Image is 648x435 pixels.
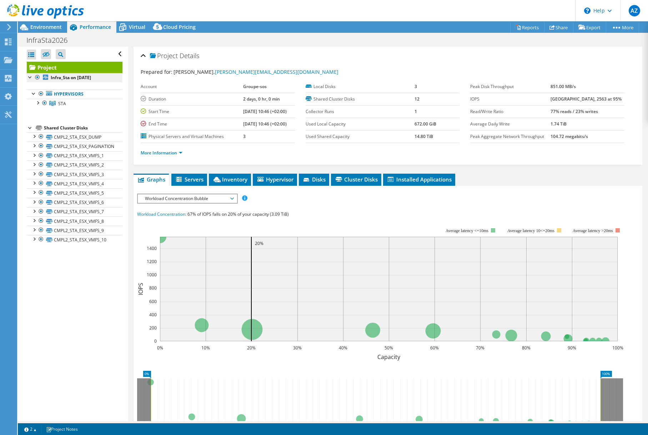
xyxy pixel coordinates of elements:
[149,312,157,318] text: 400
[507,228,554,233] tspan: Average latency 10<=20ms
[243,121,287,127] b: [DATE] 10:46 (+02:00)
[27,142,122,151] a: CMPL2_STA_ESX_PAGINATION
[306,83,415,90] label: Local Disks
[27,216,122,226] a: CMPL2_STA_ESX_VMFS_8
[306,96,415,103] label: Shared Cluster Disks
[147,272,157,278] text: 1000
[129,24,145,30] span: Virtual
[41,425,83,434] a: Project Notes
[243,96,280,102] b: 2 days, 0 hr, 0 min
[27,235,122,244] a: CMPL2_STA_ESX_VMFS_10
[30,24,62,30] span: Environment
[201,345,210,351] text: 10%
[51,75,91,81] b: Infra_Sta on [DATE]
[415,133,433,139] b: 14.80 TiB
[149,298,157,304] text: 600
[415,83,417,89] b: 3
[510,22,544,33] a: Reports
[612,345,623,351] text: 100%
[215,68,338,75] a: [PERSON_NAME][EMAIL_ADDRESS][DOMAIN_NAME]
[584,7,591,14] svg: \n
[137,283,145,295] text: IOPS
[147,245,157,251] text: 1400
[302,176,326,183] span: Disks
[23,36,79,44] h1: InfraSta2026
[175,176,204,183] span: Servers
[470,133,551,140] label: Peak Aggregate Network Throughput
[141,121,243,128] label: End Time
[476,345,484,351] text: 70%
[187,211,289,217] span: 67% of IOPS falls on 20% of your capacity (3.09 TiB)
[147,259,157,265] text: 1200
[154,338,157,344] text: 0
[27,160,122,170] a: CMPL2_STA_ESX_VMFS_2
[27,188,122,198] a: CMPL2_STA_ESX_VMFS_5
[470,83,551,90] label: Peak Disk Throughput
[157,345,163,351] text: 0%
[387,176,452,183] span: Installed Applications
[27,207,122,216] a: CMPL2_STA_ESX_VMFS_7
[377,353,401,361] text: Capacity
[141,194,233,203] span: Workload Concentration Bubble
[243,83,267,89] b: Groupe-sos
[306,121,415,128] label: Used Local Capacity
[141,108,243,115] label: Start Time
[606,22,639,33] a: More
[27,170,122,179] a: CMPL2_STA_ESX_VMFS_3
[430,345,439,351] text: 60%
[306,108,415,115] label: Collector Runs
[544,22,573,33] a: Share
[141,133,243,140] label: Physical Servers and Virtual Machines
[27,226,122,235] a: CMPL2_STA_ESX_VMFS_9
[137,211,186,217] span: Workload Concentration:
[19,425,41,434] a: 2
[27,62,122,73] a: Project
[573,22,606,33] a: Export
[149,325,157,331] text: 200
[629,5,640,16] span: AZ
[551,108,598,114] b: 77% reads / 23% writes
[44,124,122,132] div: Shared Cluster Disks
[150,52,178,60] span: Project
[174,68,338,75] span: [PERSON_NAME],
[27,179,122,188] a: CMPL2_STA_ESX_VMFS_4
[256,176,293,183] span: Hypervisor
[446,228,488,233] tspan: Average latency <=10ms
[141,83,243,90] label: Account
[385,345,393,351] text: 50%
[415,108,417,114] b: 1
[27,99,122,108] a: STA
[80,24,111,30] span: Performance
[27,198,122,207] a: CMPL2_STA_ESX_VMFS_6
[212,176,247,183] span: Inventory
[27,89,122,99] a: Hypervisors
[551,83,576,89] b: 851.00 MB/s
[470,108,551,115] label: Read/Write Ratio
[339,345,347,351] text: 40%
[27,132,122,142] a: CMPL2_STA_ESX_DUMP
[27,73,122,82] a: Infra_Sta on [DATE]
[470,121,551,128] label: Average Daily Write
[27,151,122,160] a: CMPL2_STA_ESX_VMFS_1
[522,345,531,351] text: 80%
[180,51,199,60] span: Details
[415,121,436,127] b: 672.00 GiB
[470,96,551,103] label: IOPS
[551,133,588,139] b: 104.72 megabits/s
[551,96,622,102] b: [GEOGRAPHIC_DATA], 2563 at 95%
[141,68,172,75] label: Prepared for:
[141,150,182,156] a: More Information
[137,176,165,183] span: Graphs
[243,108,287,114] b: [DATE] 10:46 (+02:00)
[255,240,263,246] text: 20%
[163,24,196,30] span: Cloud Pricing
[141,96,243,103] label: Duration
[247,345,256,351] text: 20%
[573,228,613,233] text: Average latency >20ms
[415,96,420,102] b: 12
[58,101,66,107] span: STA
[243,133,246,139] b: 3
[568,345,576,351] text: 90%
[335,176,378,183] span: Cluster Disks
[293,345,302,351] text: 30%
